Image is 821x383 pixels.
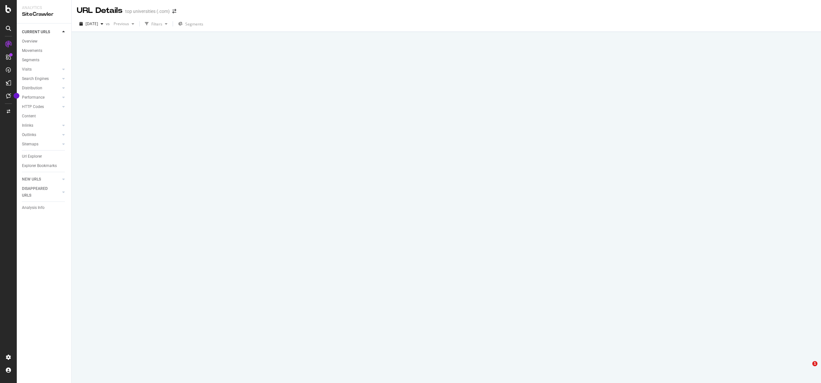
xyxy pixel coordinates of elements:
a: Inlinks [22,122,60,129]
span: vs [106,21,111,26]
div: Tooltip anchor [14,93,19,99]
a: CURRENT URLS [22,29,60,35]
div: SiteCrawler [22,11,66,18]
a: Content [22,113,67,120]
iframe: Intercom live chat [799,361,815,377]
span: 2025 Aug. 9th [86,21,98,26]
div: Outlinks [22,132,36,138]
a: Movements [22,47,67,54]
a: Sitemaps [22,141,60,148]
a: HTTP Codes [22,103,60,110]
span: Previous [111,21,129,26]
button: Filters [142,19,170,29]
a: Analysis Info [22,204,67,211]
a: Visits [22,66,60,73]
a: NEW URLS [22,176,60,183]
div: arrow-right-arrow-left [172,9,176,14]
a: Segments [22,57,67,64]
a: Url Explorer [22,153,67,160]
div: Analytics [22,5,66,11]
div: NEW URLS [22,176,41,183]
a: Outlinks [22,132,60,138]
div: Visits [22,66,32,73]
div: CURRENT URLS [22,29,50,35]
span: 1 [812,361,817,366]
span: Segments [185,21,203,27]
a: Overview [22,38,67,45]
div: DISAPPEARED URLS [22,185,55,199]
div: top universities (.com) [125,8,170,15]
button: Previous [111,19,137,29]
a: DISAPPEARED URLS [22,185,60,199]
div: Overview [22,38,37,45]
div: Search Engines [22,75,49,82]
button: Segments [176,19,206,29]
div: Analysis Info [22,204,45,211]
div: Sitemaps [22,141,38,148]
div: Movements [22,47,42,54]
div: HTTP Codes [22,103,44,110]
div: Segments [22,57,39,64]
div: Url Explorer [22,153,42,160]
a: Distribution [22,85,60,92]
a: Explorer Bookmarks [22,162,67,169]
div: Content [22,113,36,120]
div: Filters [151,21,162,27]
div: Performance [22,94,45,101]
div: URL Details [77,5,123,16]
div: Explorer Bookmarks [22,162,57,169]
a: Search Engines [22,75,60,82]
div: Distribution [22,85,42,92]
button: [DATE] [77,19,106,29]
div: Inlinks [22,122,33,129]
a: Performance [22,94,60,101]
